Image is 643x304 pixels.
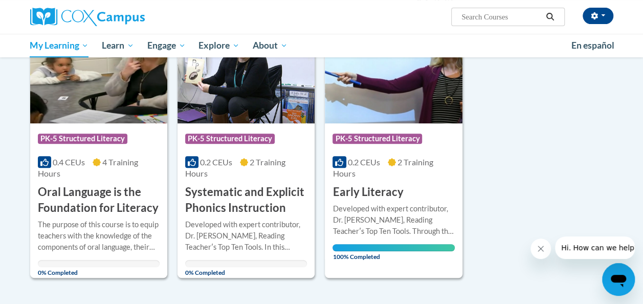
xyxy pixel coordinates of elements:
span: 2 Training Hours [185,157,285,178]
a: About [246,34,294,57]
iframe: Button to launch messaging window [602,263,635,296]
a: Explore [192,34,246,57]
h3: Early Literacy [332,184,403,200]
a: Learn [95,34,141,57]
span: PK-5 Structured Literacy [332,134,422,144]
a: En español [565,35,621,56]
span: Hi. How can we help? [6,7,83,15]
img: Course Logo [325,19,462,123]
span: Engage [147,39,186,52]
img: Course Logo [30,19,167,123]
div: Developed with expert contributor, Dr. [PERSON_NAME], Reading Teacherʹs Top Ten Tools. In this co... [185,219,307,253]
span: Learn [102,39,134,52]
span: About [253,39,287,52]
div: Main menu [23,34,621,57]
a: Course LogoPK-5 Structured Literacy0.4 CEUs4 Training Hours Oral Language is the Foundation for L... [30,19,167,278]
a: Course LogoPK-5 Structured Literacy0.2 CEUs2 Training Hours Systematic and Explicit Phonics Instr... [178,19,315,278]
span: PK-5 Structured Literacy [185,134,275,144]
span: 4 Training Hours [38,157,138,178]
span: 0.4 CEUs [53,157,85,167]
span: 0.2 CEUs [200,157,232,167]
span: PK-5 Structured Literacy [38,134,127,144]
button: Account Settings [583,8,613,24]
img: Course Logo [178,19,315,123]
iframe: Close message [530,238,551,259]
span: Explore [198,39,239,52]
div: The purpose of this course is to equip teachers with the knowledge of the components of oral lang... [38,219,160,253]
h3: Systematic and Explicit Phonics Instruction [185,184,307,216]
button: Search [542,11,558,23]
a: Cox Campus [30,8,214,26]
span: En español [571,40,614,51]
img: Cox Campus [30,8,145,26]
iframe: Message from company [555,236,635,259]
a: Engage [141,34,192,57]
a: Course LogoPK-5 Structured Literacy0.2 CEUs2 Training Hours Early LiteracyDeveloped with expert c... [325,19,462,278]
div: Developed with expert contributor, Dr. [PERSON_NAME], Reading Teacherʹs Top Ten Tools. Through th... [332,203,454,237]
div: Your progress [332,244,454,251]
span: 0.2 CEUs [348,157,380,167]
input: Search Courses [460,11,542,23]
span: 100% Completed [332,244,454,260]
a: My Learning [24,34,96,57]
span: My Learning [30,39,88,52]
span: 2 Training Hours [332,157,433,178]
h3: Oral Language is the Foundation for Literacy [38,184,160,216]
